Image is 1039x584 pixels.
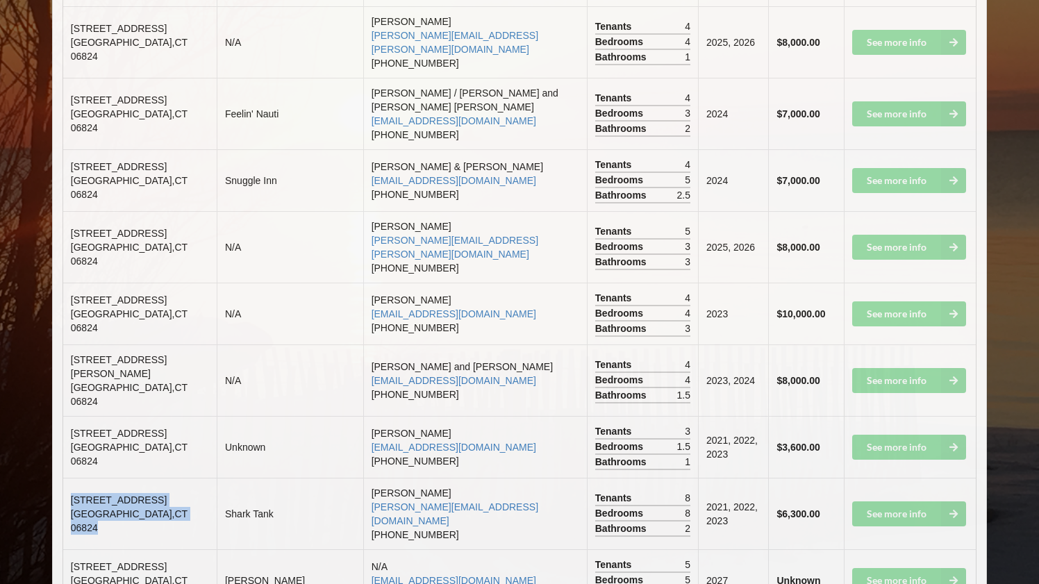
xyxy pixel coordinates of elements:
[71,228,167,239] span: [STREET_ADDRESS]
[217,6,363,78] td: N/A
[595,224,635,238] span: Tenants
[363,78,587,149] td: [PERSON_NAME] / [PERSON_NAME] and [PERSON_NAME] [PERSON_NAME] [PHONE_NUMBER]
[776,508,820,519] b: $6,300.00
[685,455,690,469] span: 1
[698,416,768,478] td: 2021, 2022, 2023
[698,149,768,211] td: 2024
[685,106,690,120] span: 3
[595,240,647,253] span: Bedrooms
[685,424,690,438] span: 3
[698,478,768,549] td: 2021, 2022, 2023
[776,108,820,119] b: $7,000.00
[372,175,536,186] a: [EMAIL_ADDRESS][DOMAIN_NAME]
[71,294,167,306] span: [STREET_ADDRESS]
[363,416,587,478] td: [PERSON_NAME] [PHONE_NUMBER]
[71,108,188,133] span: [GEOGRAPHIC_DATA] , CT 06824
[595,291,635,305] span: Tenants
[685,491,690,505] span: 8
[685,522,690,535] span: 2
[71,428,167,439] span: [STREET_ADDRESS]
[217,211,363,283] td: N/A
[685,173,690,187] span: 5
[685,358,690,372] span: 4
[372,115,536,126] a: [EMAIL_ADDRESS][DOMAIN_NAME]
[698,344,768,416] td: 2023, 2024
[372,235,538,260] a: [PERSON_NAME][EMAIL_ADDRESS][PERSON_NAME][DOMAIN_NAME]
[685,19,690,33] span: 4
[372,375,536,386] a: [EMAIL_ADDRESS][DOMAIN_NAME]
[595,91,635,105] span: Tenants
[217,78,363,149] td: Feelin' Nauti
[595,388,650,402] span: Bathrooms
[372,30,538,55] a: [PERSON_NAME][EMAIL_ADDRESS][PERSON_NAME][DOMAIN_NAME]
[677,440,690,453] span: 1.5
[595,491,635,505] span: Tenants
[595,558,635,572] span: Tenants
[595,424,635,438] span: Tenants
[595,358,635,372] span: Tenants
[71,354,167,379] span: [STREET_ADDRESS][PERSON_NAME]
[776,37,820,48] b: $8,000.00
[685,306,690,320] span: 4
[685,558,690,572] span: 5
[698,78,768,149] td: 2024
[595,158,635,172] span: Tenants
[71,242,188,267] span: [GEOGRAPHIC_DATA] , CT 06824
[71,508,188,533] span: [GEOGRAPHIC_DATA] , CT 06824
[685,373,690,387] span: 4
[776,442,820,453] b: $3,600.00
[71,94,167,106] span: [STREET_ADDRESS]
[363,344,587,416] td: [PERSON_NAME] and [PERSON_NAME] [PHONE_NUMBER]
[776,308,825,319] b: $10,000.00
[776,242,820,253] b: $8,000.00
[698,6,768,78] td: 2025, 2026
[595,255,650,269] span: Bathrooms
[71,308,188,333] span: [GEOGRAPHIC_DATA] , CT 06824
[595,50,650,64] span: Bathrooms
[217,149,363,211] td: Snuggle Inn
[685,35,690,49] span: 4
[595,373,647,387] span: Bedrooms
[685,240,690,253] span: 3
[217,416,363,478] td: Unknown
[71,175,188,200] span: [GEOGRAPHIC_DATA] , CT 06824
[363,6,587,78] td: [PERSON_NAME] [PHONE_NUMBER]
[595,306,647,320] span: Bedrooms
[677,188,690,202] span: 2.5
[71,382,188,407] span: [GEOGRAPHIC_DATA] , CT 06824
[776,175,820,186] b: $7,000.00
[685,506,690,520] span: 8
[595,440,647,453] span: Bedrooms
[595,173,647,187] span: Bedrooms
[363,478,587,549] td: [PERSON_NAME] [PHONE_NUMBER]
[595,522,650,535] span: Bathrooms
[698,211,768,283] td: 2025, 2026
[685,224,690,238] span: 5
[71,494,167,506] span: [STREET_ADDRESS]
[595,506,647,520] span: Bedrooms
[372,501,538,526] a: [PERSON_NAME][EMAIL_ADDRESS][DOMAIN_NAME]
[71,23,167,34] span: [STREET_ADDRESS]
[685,50,690,64] span: 1
[685,91,690,105] span: 4
[217,283,363,344] td: N/A
[595,122,650,135] span: Bathrooms
[595,322,650,335] span: Bathrooms
[595,35,647,49] span: Bedrooms
[71,442,188,467] span: [GEOGRAPHIC_DATA] , CT 06824
[685,291,690,305] span: 4
[71,161,167,172] span: [STREET_ADDRESS]
[363,211,587,283] td: [PERSON_NAME] [PHONE_NUMBER]
[363,283,587,344] td: [PERSON_NAME] [PHONE_NUMBER]
[595,19,635,33] span: Tenants
[71,37,188,62] span: [GEOGRAPHIC_DATA] , CT 06824
[776,375,820,386] b: $8,000.00
[595,455,650,469] span: Bathrooms
[595,106,647,120] span: Bedrooms
[685,255,690,269] span: 3
[685,158,690,172] span: 4
[685,122,690,135] span: 2
[363,149,587,211] td: [PERSON_NAME] & [PERSON_NAME] [PHONE_NUMBER]
[595,188,650,202] span: Bathrooms
[217,478,363,549] td: Shark Tank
